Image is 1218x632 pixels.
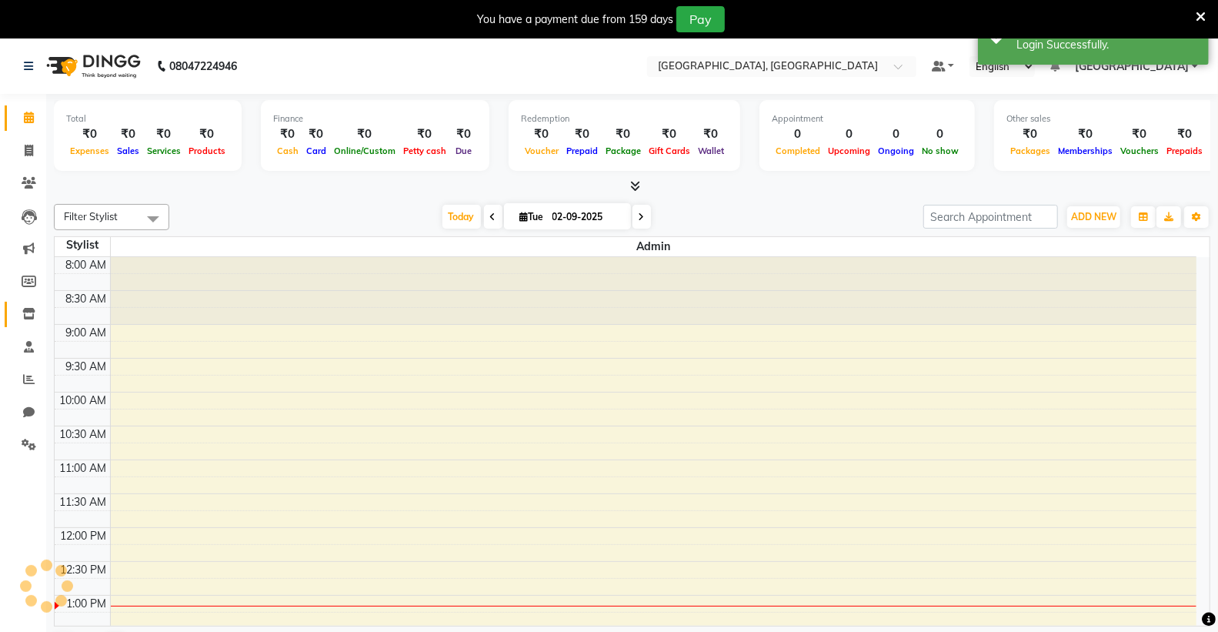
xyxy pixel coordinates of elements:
[562,125,602,143] div: ₹0
[185,145,229,156] span: Products
[1006,125,1054,143] div: ₹0
[63,325,110,341] div: 9:00 AM
[772,125,824,143] div: 0
[143,125,185,143] div: ₹0
[302,125,330,143] div: ₹0
[548,206,625,229] input: 2025-09-02
[824,145,874,156] span: Upcoming
[694,145,728,156] span: Wallet
[923,205,1058,229] input: Search Appointment
[330,125,399,143] div: ₹0
[63,291,110,307] div: 8:30 AM
[676,6,725,32] button: Pay
[521,112,728,125] div: Redemption
[602,145,645,156] span: Package
[824,125,874,143] div: 0
[874,125,918,143] div: 0
[330,145,399,156] span: Online/Custom
[694,125,728,143] div: ₹0
[452,145,476,156] span: Due
[39,45,145,88] img: logo
[143,145,185,156] span: Services
[1016,37,1197,53] div: Login Successfully.
[66,125,113,143] div: ₹0
[1116,125,1163,143] div: ₹0
[302,145,330,156] span: Card
[63,257,110,273] div: 8:00 AM
[1067,206,1120,228] button: ADD NEW
[1054,145,1116,156] span: Memberships
[772,112,963,125] div: Appointment
[58,562,110,578] div: 12:30 PM
[1163,125,1206,143] div: ₹0
[1116,145,1163,156] span: Vouchers
[57,393,110,409] div: 10:00 AM
[57,460,110,477] div: 11:00 AM
[113,125,143,143] div: ₹0
[57,494,110,510] div: 11:30 AM
[113,145,143,156] span: Sales
[64,596,110,612] div: 1:00 PM
[169,45,237,88] b: 08047224946
[64,210,118,222] span: Filter Stylist
[442,205,481,229] span: Today
[477,12,673,28] div: You have a payment due from 159 days
[918,145,963,156] span: No show
[63,359,110,375] div: 9:30 AM
[645,125,694,143] div: ₹0
[57,426,110,443] div: 10:30 AM
[66,145,113,156] span: Expenses
[772,145,824,156] span: Completed
[66,112,229,125] div: Total
[273,112,477,125] div: Finance
[450,125,477,143] div: ₹0
[1006,145,1054,156] span: Packages
[1071,211,1116,222] span: ADD NEW
[399,125,450,143] div: ₹0
[55,237,110,253] div: Stylist
[918,125,963,143] div: 0
[399,145,450,156] span: Petty cash
[562,145,602,156] span: Prepaid
[1054,125,1116,143] div: ₹0
[521,125,562,143] div: ₹0
[874,145,918,156] span: Ongoing
[111,237,1197,256] span: Admin
[58,528,110,544] div: 12:00 PM
[602,125,645,143] div: ₹0
[645,145,694,156] span: Gift Cards
[516,211,548,222] span: Tue
[273,125,302,143] div: ₹0
[273,145,302,156] span: Cash
[1075,59,1189,75] span: [GEOGRAPHIC_DATA]
[185,125,229,143] div: ₹0
[1163,145,1206,156] span: Prepaids
[521,145,562,156] span: Voucher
